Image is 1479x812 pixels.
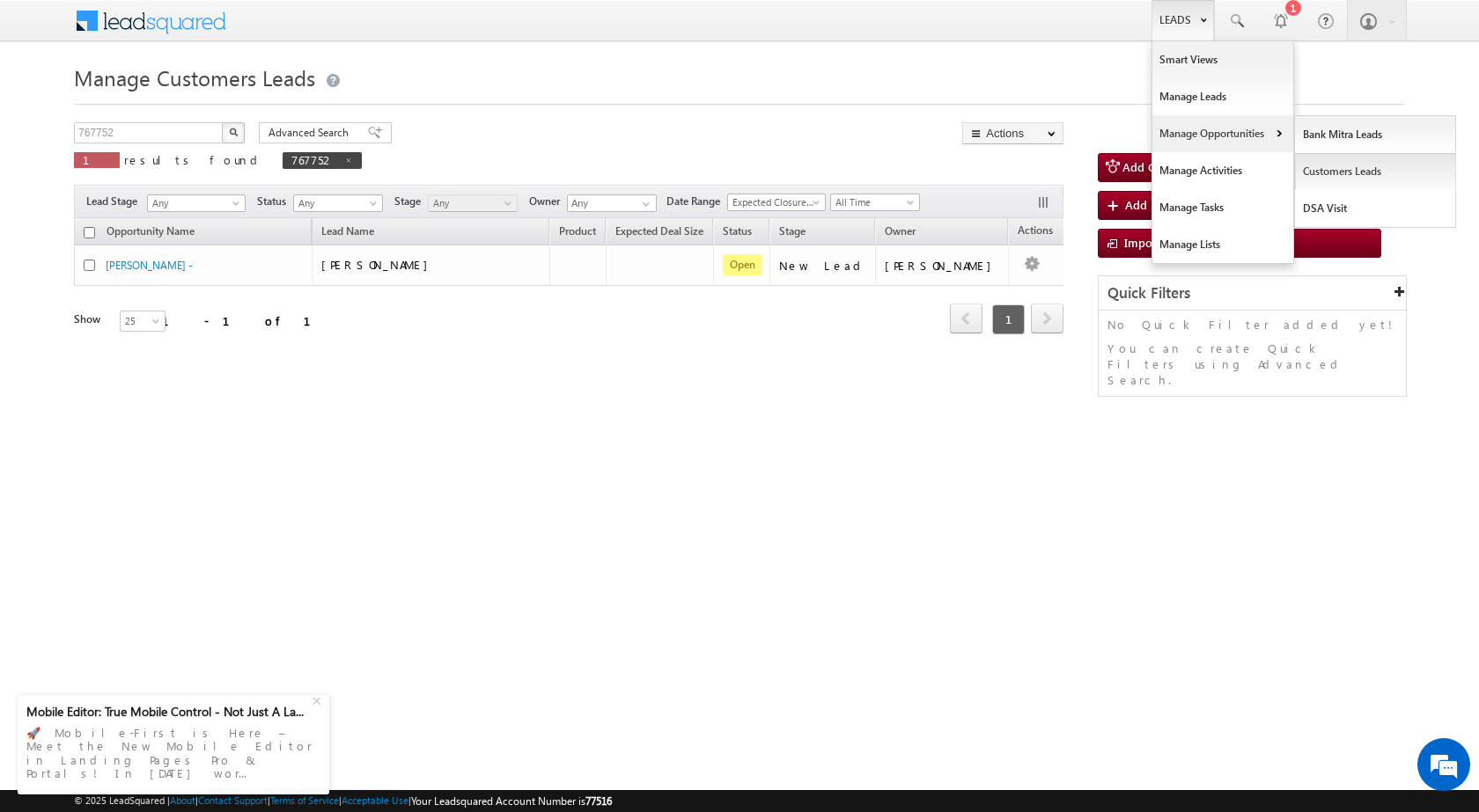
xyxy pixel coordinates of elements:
div: Mobile Editor: True Mobile Control - Not Just A La... [26,704,310,720]
input: Type to Search [567,194,657,212]
a: Terms of Service [270,794,339,806]
span: Expected Deal Size [615,224,703,238]
span: Manage Customers Leads [74,63,315,91]
span: All Time [831,194,915,210]
span: Date Range [666,194,727,209]
span: Your Leadsquared Account Number is [411,794,612,808]
a: Any [147,194,246,212]
p: No Quick Filter added yet! [1107,317,1397,333]
a: Expected Closure Date [727,194,826,211]
span: Open [723,254,762,275]
a: Smart Views [1152,41,1293,78]
a: Any [428,194,518,212]
img: Search [229,128,238,136]
a: About [170,794,195,806]
a: Manage Activities [1152,152,1293,189]
span: Opportunity Name [107,224,195,238]
a: Customers Leads [1295,153,1456,190]
a: Acceptable Use [342,794,408,806]
span: 767752 [291,152,335,167]
span: Add New Lead [1125,197,1203,212]
span: Advanced Search [269,125,354,141]
div: Quick Filters [1099,276,1406,311]
div: 🚀 Mobile-First is Here – Meet the New Mobile Editor in Landing Pages Pro & Portals! In [DATE] wor... [26,721,320,786]
div: [PERSON_NAME] [885,258,1000,274]
span: prev [950,304,982,333]
div: 1 - 1 of 1 [162,311,332,331]
a: prev [950,305,982,333]
span: Lead Stage [86,194,144,209]
span: Any [429,195,512,211]
a: Any [293,194,383,212]
a: Status [714,222,761,245]
span: Any [148,195,239,211]
span: 1 [992,304,1025,334]
div: New Lead [779,258,867,274]
span: © 2025 LeadSquared | | | | | [74,793,612,809]
a: Manage Lists [1152,226,1293,263]
a: Stage [770,222,814,245]
div: Show [74,311,106,327]
span: next [1031,304,1063,333]
span: 77516 [585,794,612,808]
span: 25 [121,313,167,329]
span: Status [257,194,293,209]
span: [PERSON_NAME] [321,257,437,272]
span: Add Customers Leads [1122,159,1239,174]
span: Stage [394,194,428,209]
span: Product [559,224,596,238]
div: + [308,689,329,710]
a: Expected Deal Size [607,222,712,245]
span: results found [124,152,264,167]
a: Manage Opportunities [1152,115,1293,152]
a: Contact Support [198,794,268,806]
p: You can create Quick Filters using Advanced Search. [1107,340,1397,388]
a: DSA Visit [1295,190,1456,227]
span: Owner [885,224,916,238]
span: Expected Closure Date [728,194,820,210]
button: Actions [962,122,1063,144]
span: 1 [83,152,111,167]
a: Show All Items [633,195,655,213]
a: 25 [120,311,166,332]
span: Any [294,195,378,211]
a: Manage Leads [1152,78,1293,115]
span: Owner [529,194,567,209]
a: Bank Mitra Leads [1295,116,1456,153]
span: Lead Name [313,222,383,245]
a: Manage Tasks [1152,189,1293,226]
span: Actions [1009,221,1062,244]
input: Check all records [84,227,95,238]
a: next [1031,305,1063,333]
span: Import Customers Leads [1124,235,1255,250]
a: Opportunity Name [98,222,203,245]
span: Stage [779,224,806,238]
a: All Time [830,194,920,211]
a: [PERSON_NAME] - [106,259,193,272]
